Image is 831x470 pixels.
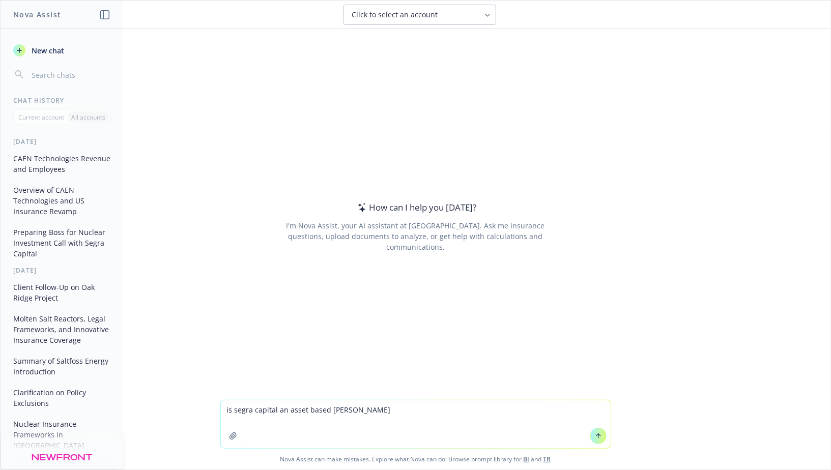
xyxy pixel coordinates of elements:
h1: Nova Assist [13,9,61,20]
button: Clarification on Policy Exclusions [9,384,114,412]
p: Current account [18,113,64,122]
span: Nova Assist can make mistakes. Explore what Nova can do: Browse prompt library for and [5,449,826,469]
button: Click to select an account [343,5,496,25]
a: BI [524,455,530,463]
span: Click to select an account [352,10,438,20]
textarea: is segra capital an asset based lend [221,400,611,448]
button: Summary of Saltfoss Energy Introduction [9,352,114,380]
span: New chat [30,45,64,56]
button: CAEN Technologies Revenue and Employees [9,150,114,178]
div: How can I help you [DATE]? [355,201,476,214]
a: TR [543,455,551,463]
div: Chat History [1,96,123,105]
p: All accounts [71,113,105,122]
div: [DATE] [1,137,123,146]
div: [DATE] [1,266,123,275]
button: Client Follow-Up on Oak Ridge Project [9,279,114,306]
button: Molten Salt Reactors, Legal Frameworks, and Innovative Insurance Coverage [9,310,114,348]
button: Preparing Boss for Nuclear Investment Call with Segra Capital [9,224,114,262]
button: Nuclear Insurance Frameworks in [GEOGRAPHIC_DATA] [9,416,114,454]
input: Search chats [30,68,110,82]
button: New chat [9,41,114,60]
button: Overview of CAEN Technologies and US Insurance Revamp [9,182,114,220]
div: I'm Nova Assist, your AI assistant at [GEOGRAPHIC_DATA]. Ask me insurance questions, upload docum... [272,220,559,252]
div: [DATE] [1,458,123,466]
